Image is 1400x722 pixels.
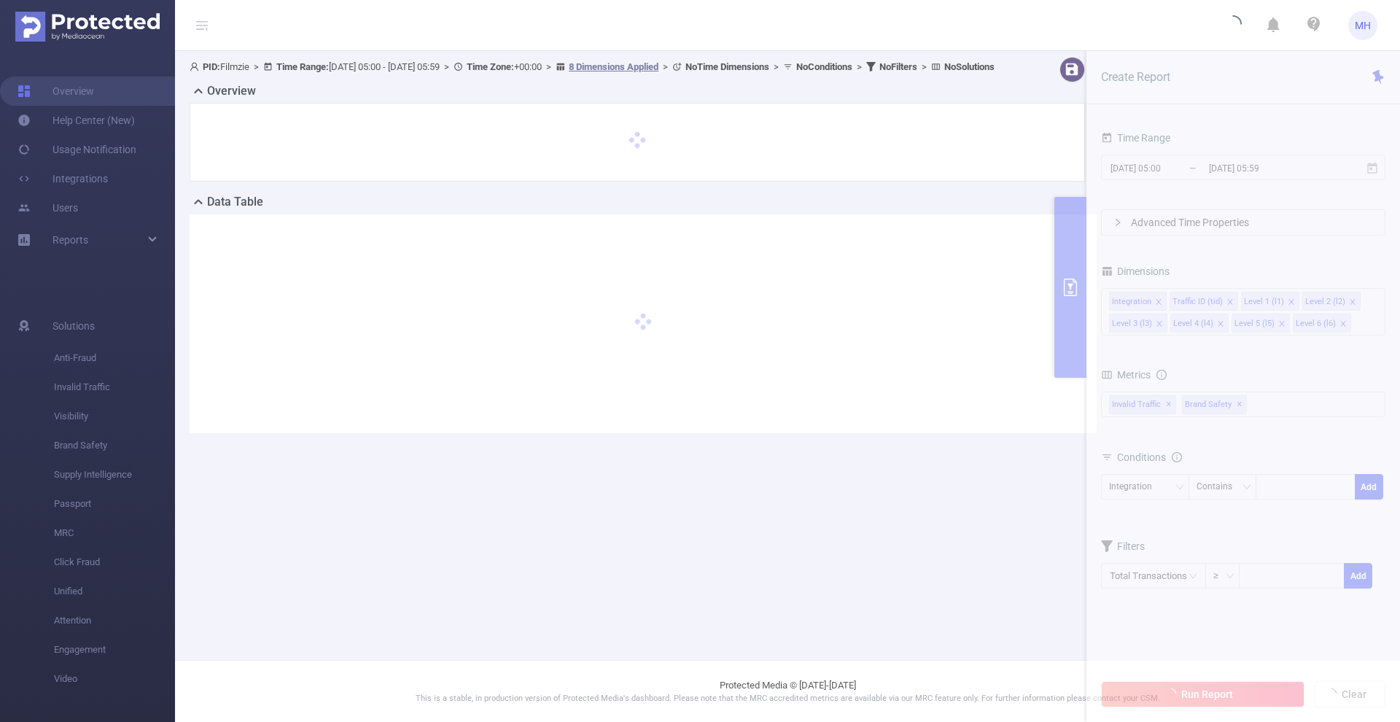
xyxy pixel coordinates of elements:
span: MH [1355,11,1371,40]
a: Integrations [17,164,108,193]
span: Attention [54,606,175,635]
i: icon: user [190,62,203,71]
span: Click Fraud [54,548,175,577]
span: > [769,61,783,72]
span: Solutions [52,311,95,341]
a: Usage Notification [17,135,136,164]
span: > [917,61,931,72]
b: No Solutions [944,61,995,72]
p: This is a stable, in production version of Protected Media's dashboard. Please note that the MRC ... [211,693,1364,705]
span: > [440,61,454,72]
span: MRC [54,519,175,548]
a: Reports [52,225,88,255]
b: No Conditions [796,61,852,72]
span: Supply Intelligence [54,460,175,489]
span: Filmzie [DATE] 05:00 - [DATE] 05:59 +00:00 [190,61,995,72]
span: Reports [52,234,88,246]
b: Time Zone: [467,61,514,72]
span: Video [54,664,175,694]
span: > [542,61,556,72]
span: > [852,61,866,72]
b: Time Range: [276,61,329,72]
b: No Time Dimensions [685,61,769,72]
span: Visibility [54,402,175,431]
span: > [249,61,263,72]
u: 8 Dimensions Applied [569,61,658,72]
h2: Overview [207,82,256,100]
img: Protected Media [15,12,160,42]
b: PID: [203,61,220,72]
span: Engagement [54,635,175,664]
span: Brand Safety [54,431,175,460]
span: Passport [54,489,175,519]
span: Invalid Traffic [54,373,175,402]
span: Anti-Fraud [54,343,175,373]
i: icon: loading [1224,15,1242,36]
span: Unified [54,577,175,606]
h2: Data Table [207,193,263,211]
footer: Protected Media © [DATE]-[DATE] [175,660,1400,722]
a: Overview [17,77,94,106]
a: Help Center (New) [17,106,135,135]
b: No Filters [879,61,917,72]
span: > [658,61,672,72]
a: Users [17,193,78,222]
